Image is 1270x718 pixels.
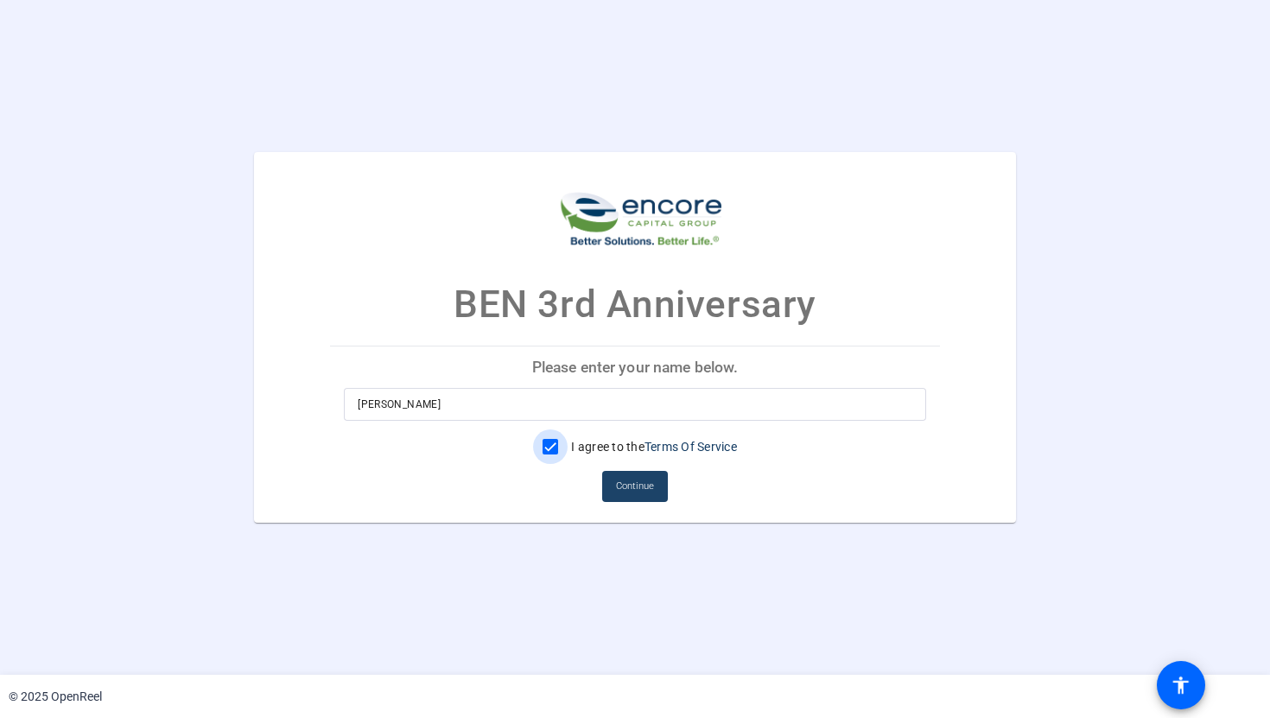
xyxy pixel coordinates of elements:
p: Please enter your name below. [330,346,940,388]
button: Continue [602,471,668,502]
p: BEN 3rd Anniversary [454,276,816,333]
label: I agree to the [568,438,737,455]
a: Terms Of Service [645,440,737,454]
input: Enter your name [358,394,912,415]
span: Continue [616,473,654,499]
img: company-logo [549,169,721,250]
mat-icon: accessibility [1171,675,1191,696]
div: © 2025 OpenReel [9,688,102,706]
